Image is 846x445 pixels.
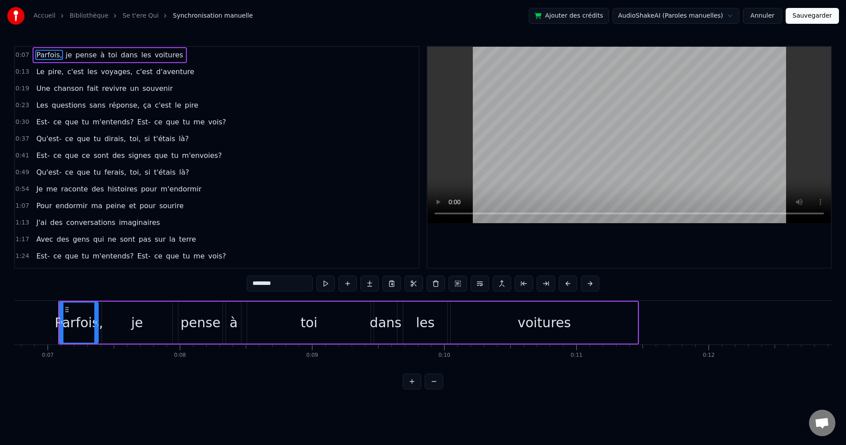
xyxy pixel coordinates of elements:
span: dans [120,50,138,60]
span: chanson [53,83,84,93]
span: Est- [136,251,152,261]
span: Je [35,184,44,194]
span: 0:19 [15,84,29,93]
span: ce [81,150,91,161]
span: Qu'est- [35,134,62,144]
span: ce [52,150,63,161]
span: toi, [129,134,142,144]
span: ce [52,117,63,127]
span: Est- [35,117,51,127]
span: me [193,117,205,127]
div: je [131,313,143,333]
span: ce [64,167,74,177]
span: revivre [101,83,127,93]
span: m'entends? [92,117,134,127]
span: 0:07 [15,51,29,60]
div: voitures [518,313,571,333]
span: c'est [135,67,154,77]
div: 0:11 [571,352,583,359]
span: 1:24 [15,252,29,261]
span: que [64,150,79,161]
span: pour [140,184,158,194]
span: 0:30 [15,118,29,127]
span: voitures [154,50,184,60]
span: là? [178,167,190,177]
span: c'est [154,100,172,110]
span: 0:54 [15,185,29,194]
div: 0:07 [42,352,54,359]
span: les [86,67,98,77]
span: gens [72,234,90,244]
span: toi [108,50,119,60]
span: tu [81,117,90,127]
span: toi, [129,167,142,177]
span: 1:17 [15,235,29,244]
span: histoires [107,184,138,194]
span: sur [154,234,167,244]
span: Pour [35,201,53,211]
span: ce [52,251,63,261]
span: ça [142,100,152,110]
span: que [165,251,180,261]
span: pas [138,234,152,244]
span: voyages, [100,67,134,77]
span: je [65,50,73,60]
span: ce [64,134,74,144]
span: m'entends? [92,251,134,261]
span: raconte [60,184,89,194]
span: dirais, [104,134,127,144]
span: J'ai [35,217,47,228]
span: Les [35,100,49,110]
span: c'est [67,67,85,77]
div: toi [301,313,317,333]
img: youka [7,7,25,25]
span: 0:41 [15,151,29,160]
span: sans [89,100,107,110]
button: Sauvegarder [786,8,839,24]
div: Parfois, [55,313,103,333]
div: à [230,313,237,333]
div: 0:09 [306,352,318,359]
span: 1:13 [15,218,29,227]
a: Accueil [33,11,56,20]
span: qui [92,234,105,244]
span: vois? [208,251,227,261]
span: tu [81,251,90,261]
button: Ajouter des crédits [529,8,609,24]
div: pense [181,313,221,333]
span: peine [105,201,126,211]
span: que [165,117,180,127]
span: là? [178,134,190,144]
span: questions [51,100,86,110]
div: les [416,313,434,333]
span: souvenir [141,83,174,93]
div: Ouvrir le chat [809,410,835,436]
div: 0:10 [438,352,450,359]
span: Le [35,67,45,77]
span: 0:13 [15,67,29,76]
span: sont [93,150,110,161]
span: et [128,201,137,211]
button: Annuler [743,8,782,24]
span: Est- [35,150,51,161]
span: 0:37 [15,135,29,143]
span: sourire [159,201,185,211]
span: pense [74,50,97,60]
span: que [76,134,91,144]
span: 0:23 [15,101,29,110]
nav: breadcrumb [33,11,253,20]
span: me [193,251,205,261]
span: m'endormir [160,184,203,194]
span: terre [178,234,197,244]
span: Une [35,83,51,93]
div: 0:12 [703,352,715,359]
span: tu [182,251,191,261]
span: 1:07 [15,202,29,210]
span: un [129,83,140,93]
span: sont [119,234,136,244]
span: que [64,117,79,127]
span: Est- [35,251,51,261]
span: ma [90,201,103,211]
span: Est- [136,117,152,127]
span: ce [153,117,163,127]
